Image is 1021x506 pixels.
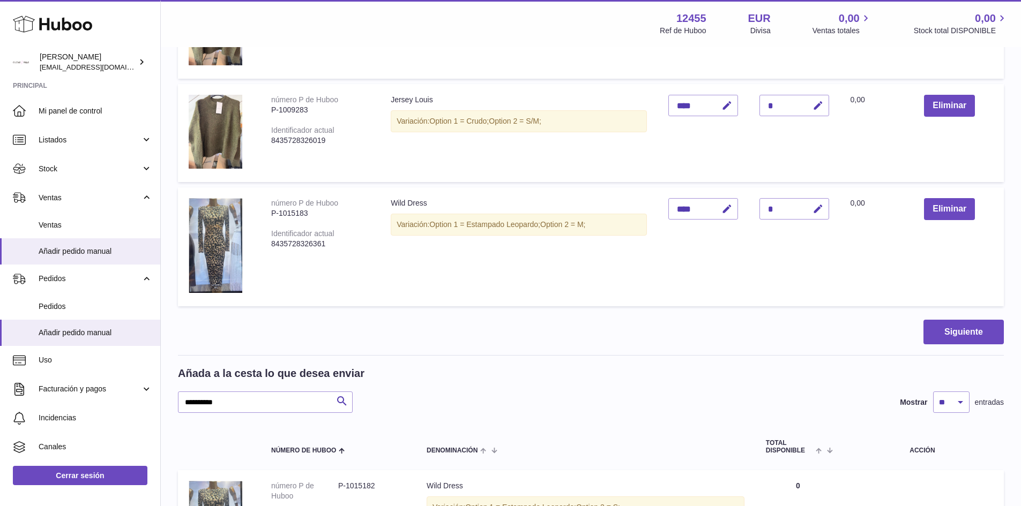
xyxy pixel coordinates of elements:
button: Siguiente [923,320,1004,345]
span: Option 1 = Estampado Leopardo; [429,220,540,229]
span: 0,00 [839,11,860,26]
span: Pedidos [39,274,141,284]
div: Variación: [391,214,646,236]
h2: Añada a la cesta lo que desea enviar [178,366,364,381]
span: Número de Huboo [271,447,336,454]
div: Identificador actual [271,126,334,134]
button: Eliminar [924,95,975,117]
div: Variación: [391,110,646,132]
strong: 12455 [676,11,706,26]
span: Canales [39,442,152,452]
div: [PERSON_NAME] [40,52,136,72]
div: Divisa [750,26,771,36]
span: Facturación y pagos [39,384,141,394]
span: Incidencias [39,413,152,423]
span: Añadir pedido manual [39,246,152,256]
span: Option 2 = S/M; [489,117,541,125]
span: Añadir pedido manual [39,328,152,338]
span: Option 1 = Crudo; [429,117,489,125]
label: Mostrar [900,397,927,407]
span: Ventas totales [813,26,872,36]
span: Stock [39,164,141,174]
td: Jersey Louis [380,84,657,182]
button: Eliminar [924,198,975,220]
span: Stock total DISPONIBLE [914,26,1008,36]
a: Cerrar sesión [13,466,147,485]
dt: número P de Huboo [271,481,338,501]
img: Wild Dress [189,198,242,293]
span: Total DISPONIBLE [766,440,814,454]
span: Mi panel de control [39,106,152,116]
td: Wild Dress [380,187,657,306]
span: Denominación [427,447,478,454]
a: 0,00 Stock total DISPONIBLE [914,11,1008,36]
img: Jersey Louis [189,95,242,169]
div: número P de Huboo [271,95,338,104]
span: Ventas [39,193,141,203]
div: 8435728326019 [271,135,369,146]
div: P-1015183 [271,208,369,218]
span: 0,00 [975,11,996,26]
span: 0,00 [851,199,865,207]
span: Ventas [39,220,152,230]
strong: EUR [748,11,771,26]
span: 0,00 [851,95,865,104]
span: Option 2 = M; [540,220,585,229]
span: Uso [39,355,152,365]
div: número P de Huboo [271,199,338,207]
span: [EMAIL_ADDRESS][DOMAIN_NAME] [40,63,158,71]
img: pedidos@glowrias.com [13,54,29,70]
div: Identificador actual [271,229,334,238]
div: 8435728326361 [271,239,369,249]
span: entradas [975,397,1004,407]
div: Ref de Huboo [660,26,706,36]
a: 0,00 Ventas totales [813,11,872,36]
span: Pedidos [39,301,152,312]
span: Listados [39,135,141,145]
th: Acción [841,429,1004,464]
div: P-1009283 [271,105,369,115]
dd: P-1015182 [338,481,405,501]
